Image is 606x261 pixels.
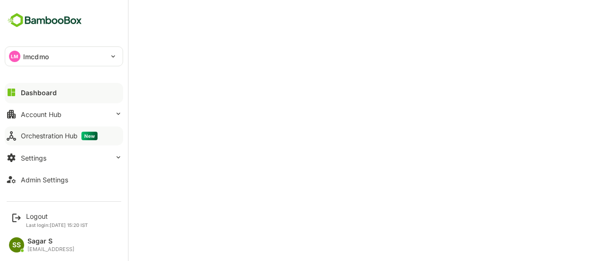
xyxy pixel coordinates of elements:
button: Orchestration HubNew [5,126,123,145]
span: New [81,132,98,140]
div: Settings [21,154,46,162]
div: LM [9,51,20,62]
p: lmcdmo [23,52,49,62]
div: [EMAIL_ADDRESS] [27,246,74,252]
div: Logout [26,212,88,220]
div: Sagar S [27,237,74,245]
div: SS [9,237,24,252]
p: Last login: [DATE] 15:20 IST [26,222,88,228]
button: Account Hub [5,105,123,124]
button: Dashboard [5,83,123,102]
div: Account Hub [21,110,62,118]
div: Admin Settings [21,176,68,184]
div: Dashboard [21,89,57,97]
img: BambooboxFullLogoMark.5f36c76dfaba33ec1ec1367b70bb1252.svg [5,11,85,29]
button: Admin Settings [5,170,123,189]
button: Settings [5,148,123,167]
div: LMlmcdmo [5,47,123,66]
div: Orchestration Hub [21,132,98,140]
